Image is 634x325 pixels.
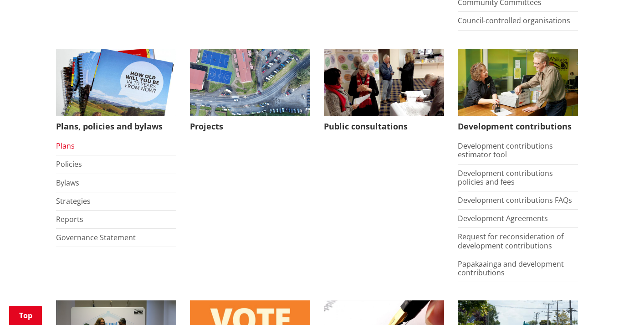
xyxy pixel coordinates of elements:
[56,49,176,117] img: Long Term Plan
[56,159,82,169] a: Policies
[56,116,176,137] span: Plans, policies and bylaws
[458,116,578,137] span: Development contributions
[190,49,310,138] a: Projects
[458,15,570,26] a: Council-controlled organisations
[458,195,572,205] a: Development contributions FAQs
[190,49,310,117] img: DJI_0336
[324,49,444,117] img: public-consultations
[458,49,578,117] img: Fees
[56,49,176,138] a: We produce a number of plans, policies and bylaws including the Long Term Plan Plans, policies an...
[458,213,548,223] a: Development Agreements
[458,168,553,187] a: Development contributions policies and fees
[458,49,578,138] a: FInd out more about fees and fines here Development contributions
[56,178,79,188] a: Bylaws
[190,116,310,137] span: Projects
[458,259,564,278] a: Papakaainga and development contributions
[9,306,42,325] a: Top
[56,232,136,242] a: Governance Statement
[458,141,553,160] a: Development contributions estimator tool
[324,49,444,138] a: public-consultations Public consultations
[324,116,444,137] span: Public consultations
[592,287,625,320] iframe: Messenger Launcher
[56,196,91,206] a: Strategies
[458,232,563,250] a: Request for reconsideration of development contributions
[56,214,83,224] a: Reports
[56,141,75,151] a: Plans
